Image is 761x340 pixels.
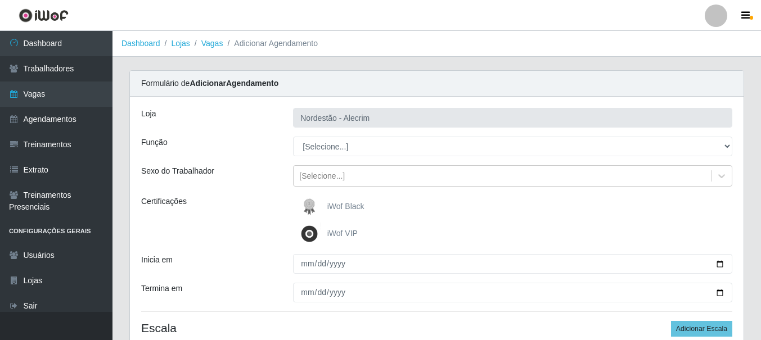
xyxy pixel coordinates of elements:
a: Vagas [201,39,223,48]
label: Termina em [141,283,182,294]
a: Dashboard [121,39,160,48]
img: CoreUI Logo [19,8,69,22]
button: Adicionar Escala [671,321,732,337]
img: iWof VIP [298,223,325,245]
span: iWof VIP [327,229,358,238]
h4: Escala [141,321,732,335]
li: Adicionar Agendamento [223,38,318,49]
label: Certificações [141,196,187,207]
span: iWof Black [327,202,364,211]
label: Sexo do Trabalhador [141,165,214,177]
a: Lojas [171,39,190,48]
input: 00/00/0000 [293,283,732,302]
label: Loja [141,108,156,120]
label: Inicia em [141,254,173,266]
label: Função [141,137,168,148]
div: Formulário de [130,71,744,97]
div: [Selecione...] [299,170,345,182]
img: iWof Black [298,196,325,218]
nav: breadcrumb [112,31,761,57]
input: 00/00/0000 [293,254,732,274]
strong: Adicionar Agendamento [190,79,278,88]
